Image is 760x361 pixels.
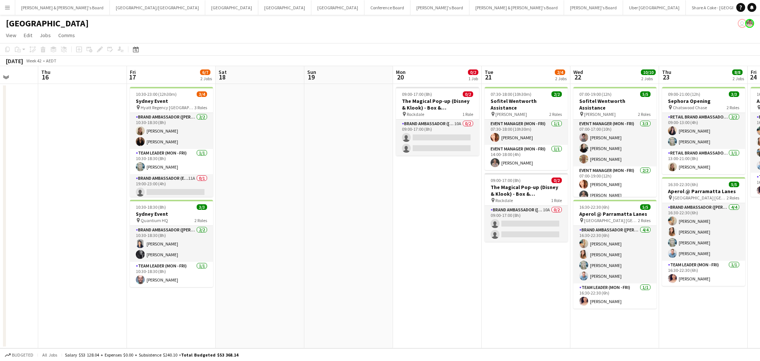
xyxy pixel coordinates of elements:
button: [GEOGRAPHIC_DATA] [311,0,364,15]
div: Salary $53 128.04 + Expenses $0.00 + Subsistence $240.10 = [65,352,238,358]
button: [GEOGRAPHIC_DATA] [205,0,258,15]
span: Total Budgeted $53 368.14 [181,352,238,358]
button: Budgeted [4,351,35,359]
button: Conference Board [364,0,410,15]
span: All jobs [41,352,59,358]
span: Budgeted [12,352,33,358]
button: [GEOGRAPHIC_DATA]/[GEOGRAPHIC_DATA] [110,0,205,15]
button: [PERSON_NAME] & [PERSON_NAME]'s Board [15,0,110,15]
button: Uber [GEOGRAPHIC_DATA] [623,0,686,15]
app-user-avatar: Jenny Tu [738,19,747,28]
app-user-avatar: Arrence Torres [745,19,754,28]
button: [PERSON_NAME] & [PERSON_NAME]'s Board [469,0,564,15]
button: [PERSON_NAME]'s Board [410,0,469,15]
button: [GEOGRAPHIC_DATA] [258,0,311,15]
button: [PERSON_NAME]'s Board [564,0,623,15]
